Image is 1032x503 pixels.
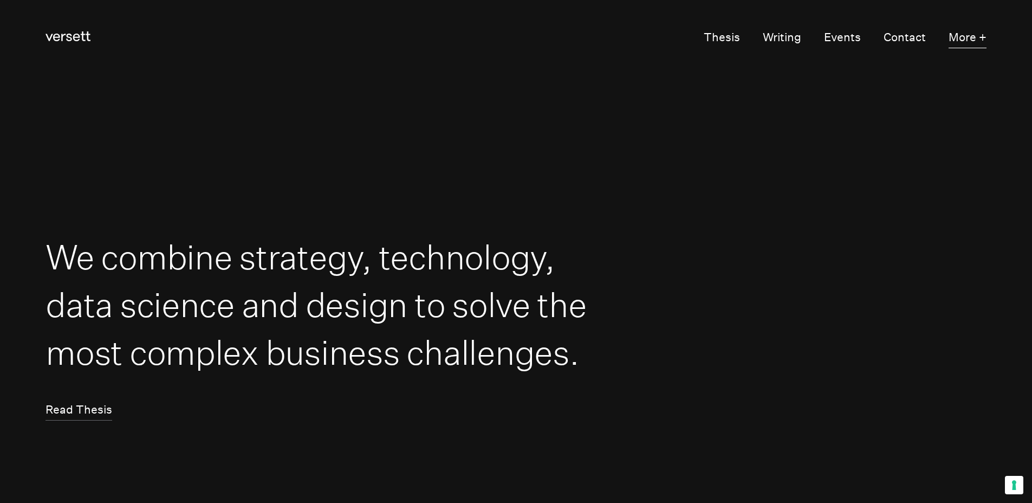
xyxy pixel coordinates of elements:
[46,233,592,377] h1: We combine strategy, technology, data science and design to solve the most complex business chall...
[1005,476,1023,494] button: Your consent preferences for tracking technologies
[704,27,740,49] a: Thesis
[824,27,861,49] a: Events
[46,399,112,421] a: Read Thesis
[949,27,986,49] button: More +
[763,27,801,49] a: Writing
[884,27,926,49] a: Contact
